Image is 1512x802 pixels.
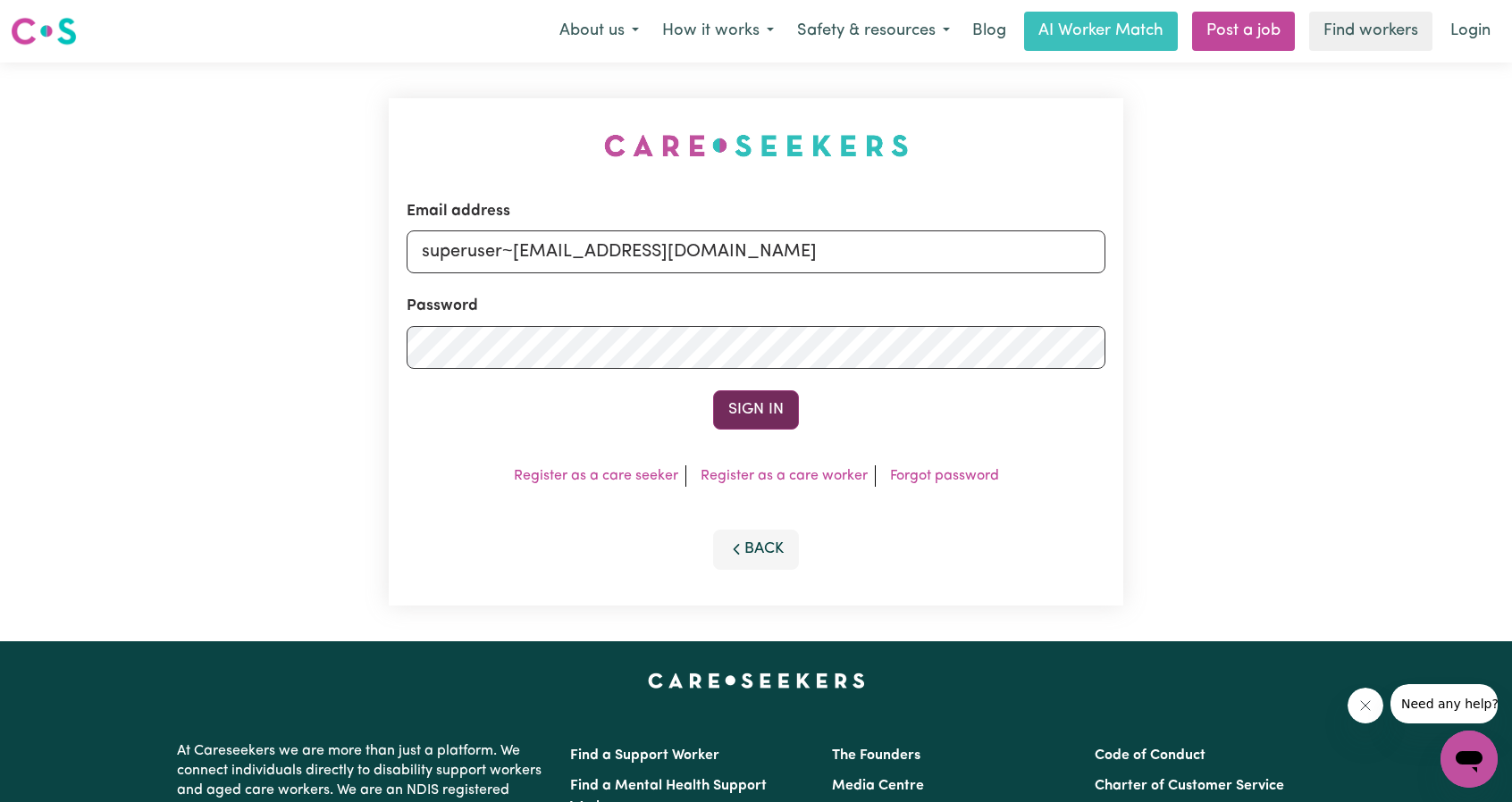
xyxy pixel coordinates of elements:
input: Email address [407,230,1105,273]
a: AI Worker Match [1024,12,1178,51]
a: The Founders [832,748,920,763]
button: About us [548,13,651,50]
button: Safety & resources [785,13,962,50]
label: Password [407,295,478,318]
a: Register as a care seeker [514,469,678,483]
iframe: Message from company [1390,684,1498,723]
a: Post a job [1192,12,1295,51]
a: Careseekers home page [648,673,865,688]
button: How it works [651,13,785,50]
a: Careseekers logo [11,11,77,52]
a: Media Centre [832,779,924,793]
label: Email address [407,200,510,223]
a: Register as a care worker [701,469,868,483]
img: Careseekers logo [11,15,77,47]
iframe: Button to launch messaging window [1441,731,1498,788]
span: Need any help? [11,13,108,27]
button: Back [713,530,799,569]
a: Find a Support Worker [570,748,719,763]
button: Sign In [713,390,799,430]
iframe: Close message [1348,688,1383,723]
a: Charter of Customer Service [1095,779,1284,793]
a: Blog [962,12,1017,51]
a: Code of Conduct [1095,748,1205,763]
a: Login [1440,12,1501,51]
a: Forgot password [890,469,999,483]
a: Find workers [1309,12,1432,51]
